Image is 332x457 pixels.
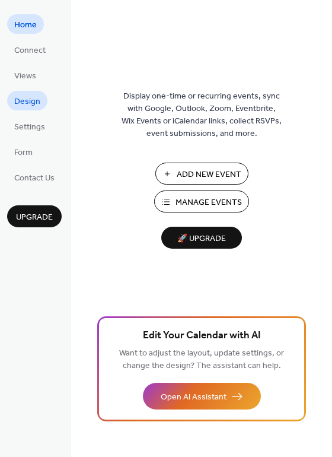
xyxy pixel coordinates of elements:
span: Home [14,19,37,31]
span: Add New Event [177,169,241,181]
span: Connect [14,45,46,57]
span: Settings [14,121,45,134]
span: Views [14,70,36,82]
span: Want to adjust the layout, update settings, or change the design? The assistant can help. [119,345,284,374]
a: Contact Us [7,167,62,187]
a: Connect [7,40,53,59]
span: Upgrade [16,211,53,224]
button: Open AI Assistant [143,383,261,410]
a: Design [7,91,47,110]
button: 🚀 Upgrade [161,227,242,249]
span: Contact Us [14,172,55,185]
a: Form [7,142,40,161]
a: Settings [7,116,52,136]
button: Upgrade [7,205,62,227]
span: Open AI Assistant [161,391,226,404]
span: Form [14,147,33,159]
span: Edit Your Calendar with AI [143,328,261,344]
a: Home [7,14,44,34]
span: 🚀 Upgrade [168,231,235,247]
span: Display one-time or recurring events, sync with Google, Outlook, Zoom, Eventbrite, Wix Events or ... [122,90,282,140]
button: Manage Events [154,191,249,212]
span: Design [14,96,40,108]
button: Add New Event [155,163,248,185]
span: Manage Events [175,196,242,209]
a: Views [7,65,43,85]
